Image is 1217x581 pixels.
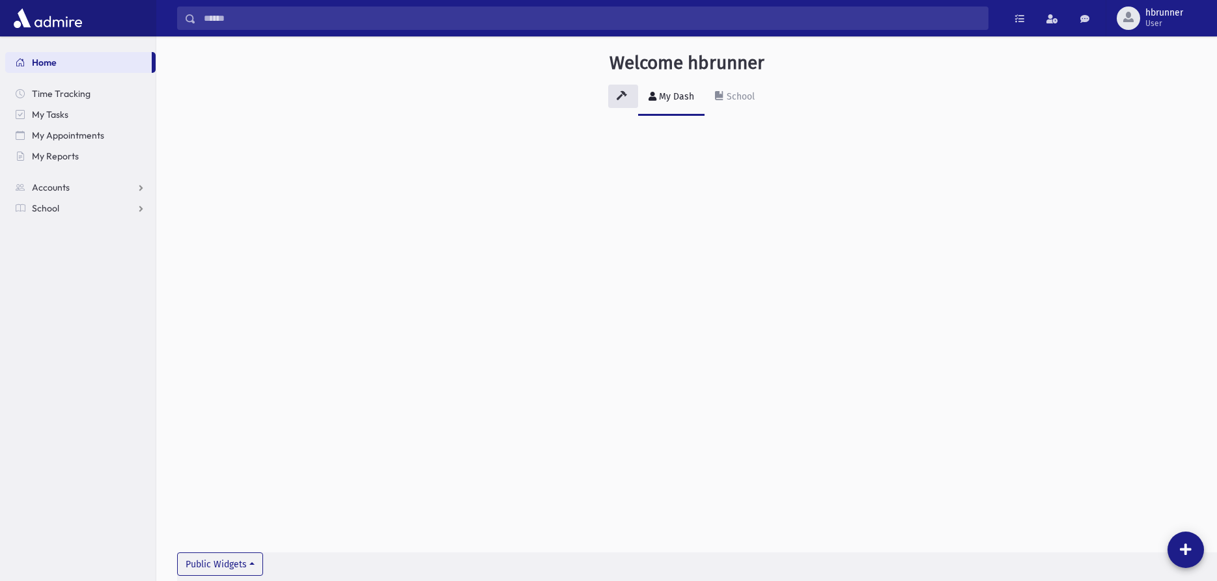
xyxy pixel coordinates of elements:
[5,125,156,146] a: My Appointments
[5,52,152,73] a: Home
[32,150,79,162] span: My Reports
[638,79,705,116] a: My Dash
[32,182,70,193] span: Accounts
[5,104,156,125] a: My Tasks
[196,7,988,30] input: Search
[5,83,156,104] a: Time Tracking
[724,91,755,102] div: School
[5,146,156,167] a: My Reports
[32,88,91,100] span: Time Tracking
[32,202,59,214] span: School
[32,57,57,68] span: Home
[177,552,263,576] button: Public Widgets
[5,198,156,219] a: School
[10,5,85,31] img: AdmirePro
[32,109,68,120] span: My Tasks
[1145,8,1183,18] span: hbrunner
[609,52,764,74] h3: Welcome hbrunner
[1145,18,1183,29] span: User
[705,79,765,116] a: School
[32,129,104,141] span: My Appointments
[656,91,694,102] div: My Dash
[5,177,156,198] a: Accounts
